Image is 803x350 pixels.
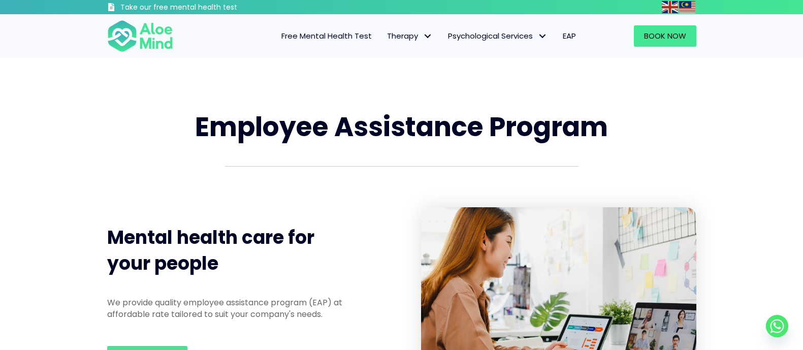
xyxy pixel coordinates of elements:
nav: Menu [186,25,584,47]
img: en [662,1,678,13]
span: Book Now [644,30,686,41]
span: Mental health care for your people [107,225,314,276]
span: Free Mental Health Test [281,30,372,41]
p: We provide quality employee assistance program (EAP) at affordable rate tailored to suit your com... [107,297,360,320]
a: Book Now [634,25,696,47]
img: ms [679,1,695,13]
a: Free Mental Health Test [274,25,379,47]
span: Psychological Services: submenu [535,29,550,44]
span: Employee Assistance Program [195,108,608,145]
a: Take our free mental health test [107,3,292,14]
span: EAP [563,30,576,41]
a: English [662,1,679,13]
a: Malay [679,1,696,13]
a: Psychological ServicesPsychological Services: submenu [440,25,555,47]
span: Therapy: submenu [421,29,435,44]
span: Therapy [387,30,433,41]
h3: Take our free mental health test [120,3,292,13]
span: Psychological Services [448,30,548,41]
img: Aloe mind Logo [107,19,173,53]
a: EAP [555,25,584,47]
a: Whatsapp [766,315,788,337]
a: TherapyTherapy: submenu [379,25,440,47]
